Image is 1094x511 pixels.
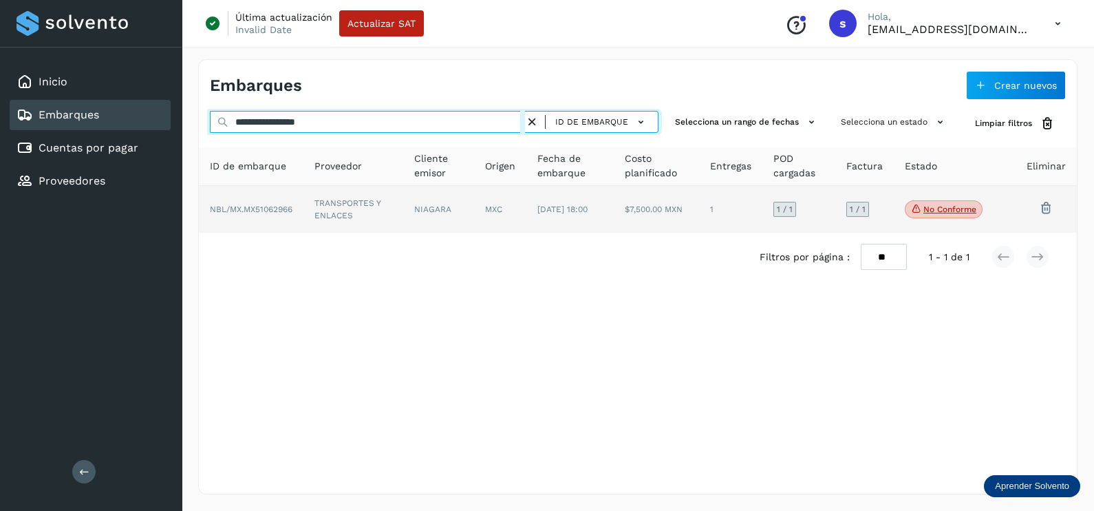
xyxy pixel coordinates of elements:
[39,75,67,88] a: Inicio
[984,475,1080,497] div: Aprender Solvento
[625,152,688,180] span: Costo planificado
[760,250,850,264] span: Filtros por página :
[966,71,1066,100] button: Crear nuevos
[10,133,171,163] div: Cuentas por pagar
[551,112,652,132] button: ID de embarque
[710,159,751,174] span: Entregas
[923,205,976,214] p: No conforme
[994,81,1057,90] span: Crear nuevos
[10,100,171,130] div: Embarques
[975,117,1032,129] span: Limpiar filtros
[39,141,138,154] a: Cuentas por pagar
[347,19,416,28] span: Actualizar SAT
[339,10,424,36] button: Actualizar SAT
[485,159,515,174] span: Origen
[850,205,866,213] span: 1 / 1
[537,205,588,214] span: [DATE] 18:00
[303,186,403,233] td: TRANSPORTES Y ENLACES
[1027,159,1066,174] span: Eliminar
[929,250,969,264] span: 1 - 1 de 1
[210,205,292,214] span: NBL/MX.MX51062966
[669,111,824,134] button: Selecciona un rango de fechas
[10,67,171,97] div: Inicio
[10,166,171,196] div: Proveedores
[210,159,286,174] span: ID de embarque
[235,23,292,36] p: Invalid Date
[846,159,883,174] span: Factura
[699,186,762,233] td: 1
[614,186,699,233] td: $7,500.00 MXN
[210,76,302,96] h4: Embarques
[777,205,793,213] span: 1 / 1
[403,186,474,233] td: NIAGARA
[537,152,603,180] span: Fecha de embarque
[314,159,362,174] span: Proveedor
[474,186,526,233] td: MXC
[868,11,1033,23] p: Hola,
[964,111,1066,136] button: Limpiar filtros
[868,23,1033,36] p: smedina@niagarawater.com
[39,108,99,121] a: Embarques
[39,174,105,187] a: Proveedores
[773,152,824,180] span: POD cargadas
[555,116,628,128] span: ID de embarque
[414,152,463,180] span: Cliente emisor
[235,11,332,23] p: Última actualización
[995,481,1069,492] p: Aprender Solvento
[835,111,953,134] button: Selecciona un estado
[905,159,937,174] span: Estado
